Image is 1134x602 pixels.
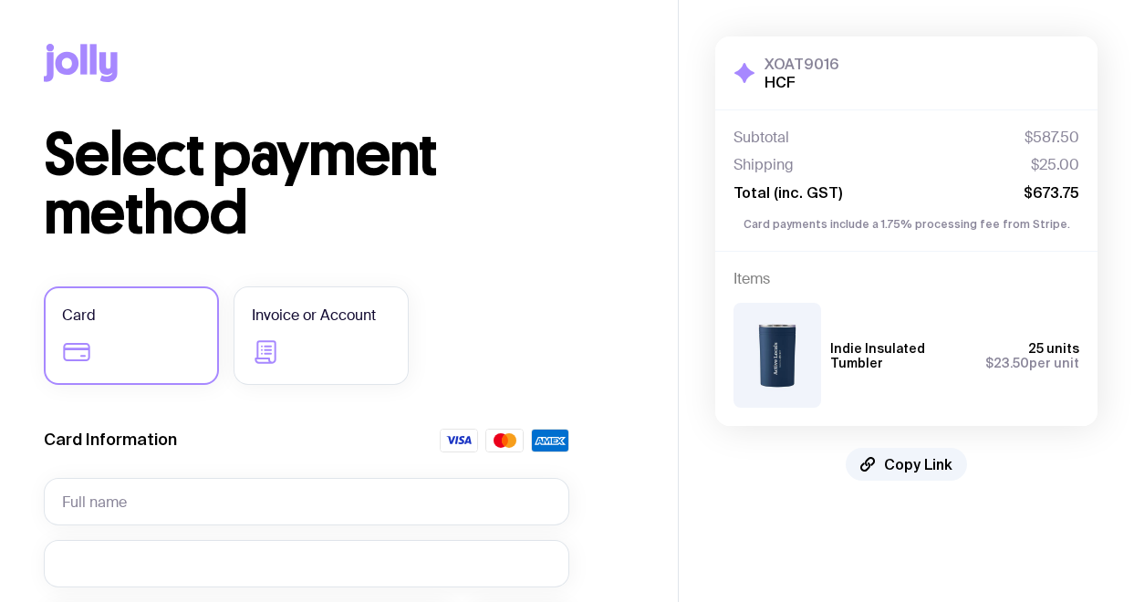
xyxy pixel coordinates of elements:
span: Invoice or Account [252,305,376,327]
h1: Select payment method [44,126,634,243]
span: $673.75 [1024,183,1079,202]
span: Total (inc. GST) [733,183,842,202]
span: Shipping [733,156,794,174]
button: Copy Link [846,448,967,481]
span: $23.50 [985,356,1029,370]
h2: HCF [765,73,839,91]
span: $587.50 [1025,129,1079,147]
span: Card [62,305,96,327]
span: per unit [985,356,1079,370]
h4: Items [733,270,1079,288]
h3: Indie Insulated Tumbler [830,341,971,370]
span: Copy Link [884,455,952,473]
p: Card payments include a 1.75% processing fee from Stripe. [733,216,1079,233]
iframe: Secure card number input frame [62,555,551,572]
input: Full name [44,478,569,525]
h3: XOAT9016 [765,55,839,73]
span: 25 units [1028,341,1079,356]
label: Card Information [44,429,177,451]
span: $25.00 [1031,156,1079,174]
span: Subtotal [733,129,789,147]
